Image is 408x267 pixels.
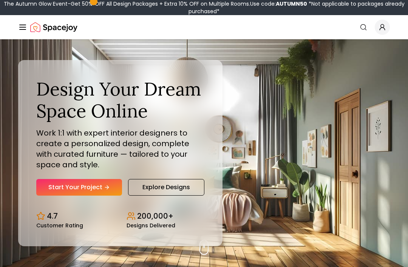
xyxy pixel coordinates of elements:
[30,20,77,35] img: Spacejoy Logo
[127,223,175,228] small: Designs Delivered
[30,20,77,35] a: Spacejoy
[128,179,204,196] a: Explore Designs
[18,15,390,39] nav: Global
[36,205,204,228] div: Design stats
[36,223,83,228] small: Customer Rating
[137,211,173,221] p: 200,000+
[36,179,122,196] a: Start Your Project
[36,128,204,170] p: Work 1:1 with expert interior designers to create a personalized design, complete with curated fu...
[47,211,58,221] p: 4.7
[36,78,204,122] h1: Design Your Dream Space Online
